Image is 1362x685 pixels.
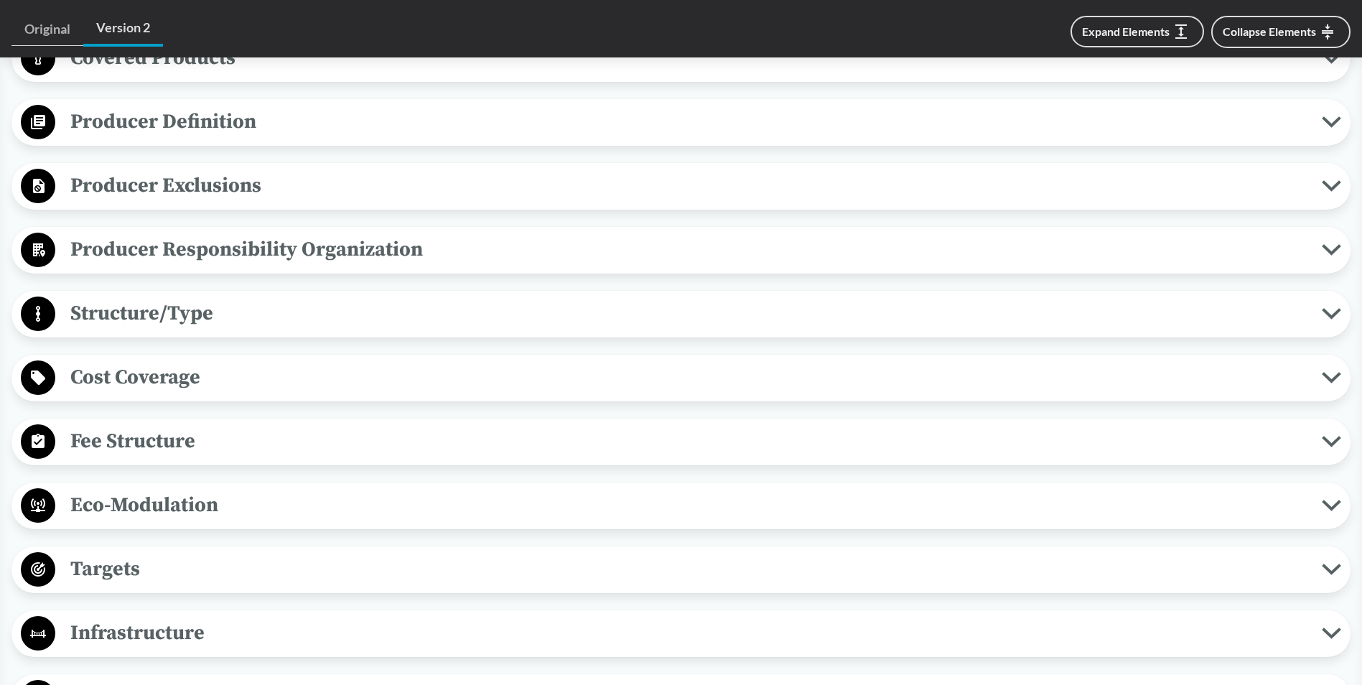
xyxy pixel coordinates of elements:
span: Producer Responsibility Organization [55,233,1322,266]
button: Producer Responsibility Organization [17,232,1345,269]
span: Fee Structure [55,425,1322,457]
span: Infrastructure [55,617,1322,649]
button: Cost Coverage [17,360,1345,396]
span: Eco-Modulation [55,489,1322,521]
span: Producer Definition [55,106,1322,138]
button: Expand Elements [1071,16,1204,47]
button: Producer Exclusions [17,168,1345,205]
button: Fee Structure [17,424,1345,460]
a: Original [11,13,83,46]
button: Targets [17,551,1345,588]
button: Producer Definition [17,104,1345,141]
button: Collapse Elements [1211,16,1351,48]
span: Structure/Type [55,297,1322,330]
span: Targets [55,553,1322,585]
span: Covered Products [55,42,1322,74]
span: Producer Exclusions [55,169,1322,202]
button: Infrastructure [17,615,1345,652]
button: Structure/Type [17,296,1345,332]
a: Version 2 [83,11,163,47]
button: Covered Products [17,40,1345,77]
span: Cost Coverage [55,361,1322,393]
button: Eco-Modulation [17,488,1345,524]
